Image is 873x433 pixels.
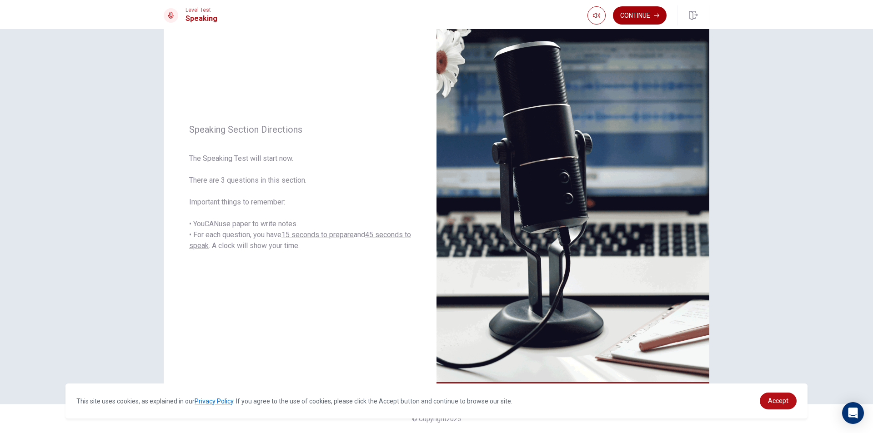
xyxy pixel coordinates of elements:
[189,124,411,135] span: Speaking Section Directions
[186,13,217,24] h1: Speaking
[76,398,512,405] span: This site uses cookies, as explained in our . If you agree to the use of cookies, please click th...
[195,398,233,405] a: Privacy Policy
[768,397,788,404] span: Accept
[281,230,354,239] u: 15 seconds to prepare
[189,153,411,251] span: The Speaking Test will start now. There are 3 questions in this section. Important things to reme...
[412,415,461,423] span: © Copyright 2025
[186,7,217,13] span: Level Test
[205,219,219,228] u: CAN
[65,383,808,418] div: cookieconsent
[760,393,797,409] a: dismiss cookie message
[842,402,864,424] div: Open Intercom Messenger
[613,6,667,25] button: Continue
